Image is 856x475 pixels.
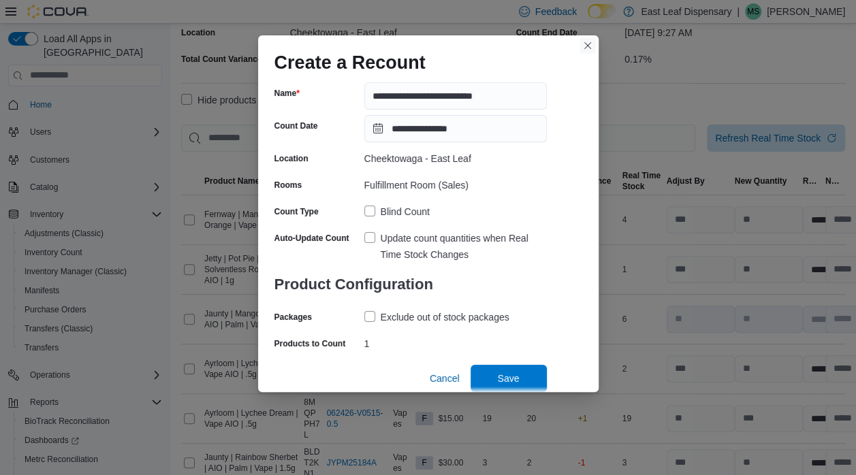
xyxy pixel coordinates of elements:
label: Count Type [274,206,319,217]
div: 1 [364,333,547,349]
input: Press the down key to open a popover containing a calendar. [364,115,547,142]
label: Count Date [274,120,318,131]
label: Packages [274,312,312,323]
button: Save [471,365,547,392]
h1: Create a Recount [274,52,426,73]
label: Rooms [274,180,302,191]
button: Cancel [424,365,465,392]
div: Update count quantities when Real Time Stock Changes [381,230,547,263]
label: Name [274,88,300,99]
label: Auto-Update Count [274,233,349,244]
label: Location [274,153,308,164]
div: Fulfillment Room (Sales) [364,174,547,191]
button: Closes this modal window [580,37,596,54]
span: Cancel [430,372,460,385]
div: Exclude out of stock packages [381,309,509,325]
h3: Product Configuration [274,263,547,306]
span: Save [498,372,520,385]
div: Blind Count [381,203,430,220]
label: Products to Count [274,338,346,349]
div: Cheektowaga - East Leaf [364,148,547,164]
